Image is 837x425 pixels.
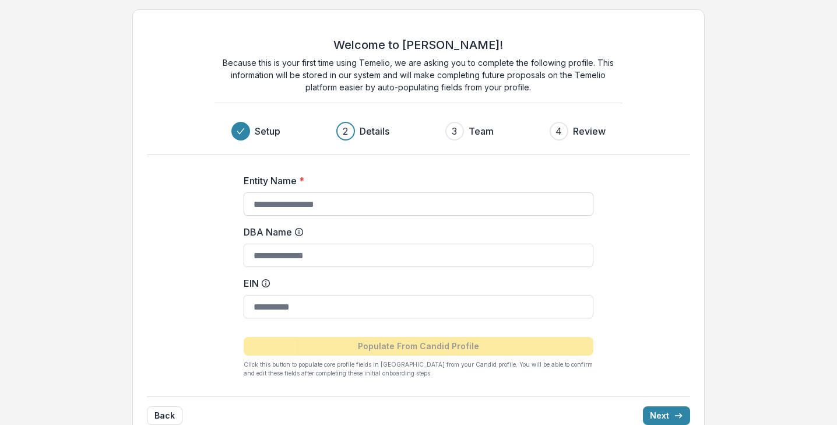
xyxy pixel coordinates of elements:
[343,124,348,138] div: 2
[231,122,606,141] div: Progress
[147,406,182,425] button: Back
[452,124,457,138] div: 3
[555,124,562,138] div: 4
[643,406,690,425] button: Next
[469,124,494,138] h3: Team
[573,124,606,138] h3: Review
[255,124,280,138] h3: Setup
[244,337,593,356] button: Populate From Candid Profile
[244,360,593,378] p: Click this button to populate core profile fields in [GEOGRAPHIC_DATA] from your Candid profile. ...
[333,38,503,52] h2: Welcome to [PERSON_NAME]!
[214,57,623,93] p: Because this is your first time using Temelio, we are asking you to complete the following profil...
[360,124,389,138] h3: Details
[244,174,586,188] label: Entity Name
[244,276,586,290] label: EIN
[244,225,586,239] label: DBA Name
